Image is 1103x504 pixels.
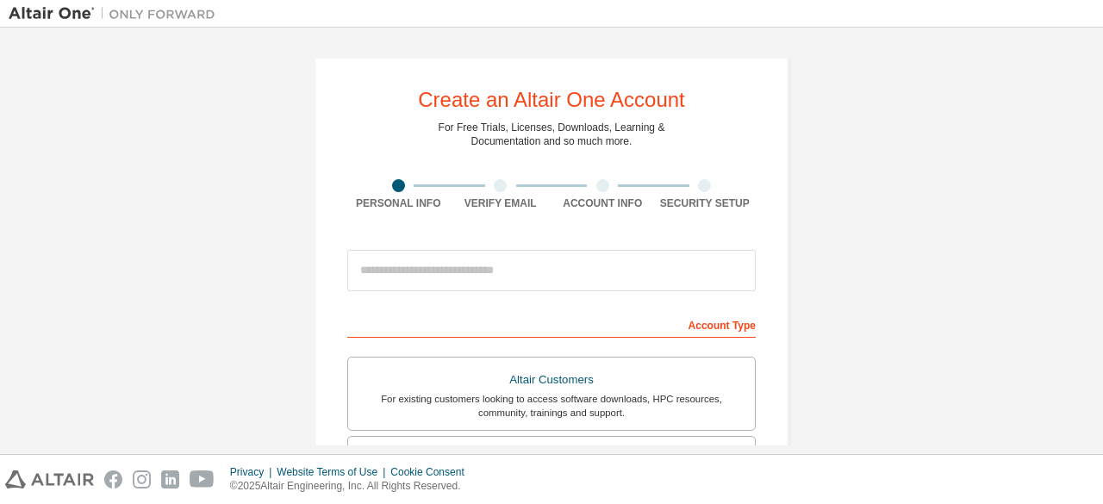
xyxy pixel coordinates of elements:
img: facebook.svg [104,470,122,488]
div: Cookie Consent [390,465,474,479]
div: Account Type [347,310,756,338]
img: youtube.svg [190,470,215,488]
img: altair_logo.svg [5,470,94,488]
div: Altair Customers [358,368,745,392]
div: Security Setup [654,196,757,210]
div: Account Info [551,196,654,210]
div: For Free Trials, Licenses, Downloads, Learning & Documentation and so much more. [439,121,665,148]
img: instagram.svg [133,470,151,488]
img: linkedin.svg [161,470,179,488]
div: Create an Altair One Account [418,90,685,110]
p: © 2025 Altair Engineering, Inc. All Rights Reserved. [230,479,475,494]
div: Personal Info [347,196,450,210]
div: Verify Email [450,196,552,210]
img: Altair One [9,5,224,22]
div: For existing customers looking to access software downloads, HPC resources, community, trainings ... [358,392,745,420]
div: Privacy [230,465,277,479]
div: Website Terms of Use [277,465,390,479]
